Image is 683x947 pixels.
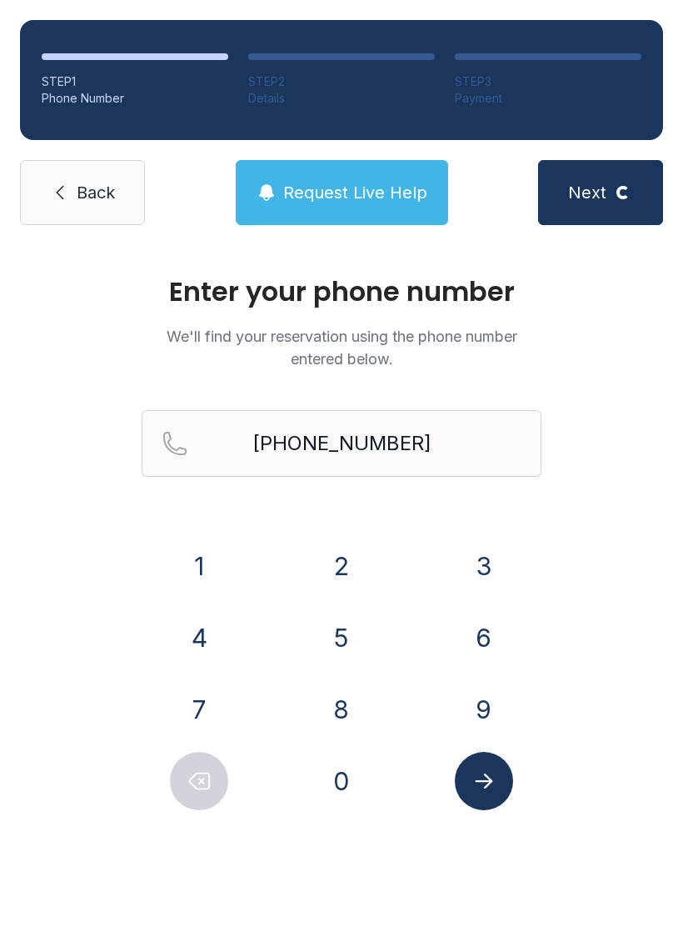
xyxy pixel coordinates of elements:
[568,181,606,204] span: Next
[248,90,435,107] div: Details
[455,90,641,107] div: Payment
[312,609,371,667] button: 5
[42,90,228,107] div: Phone Number
[455,537,513,595] button: 3
[455,752,513,810] button: Submit lookup form
[170,537,228,595] button: 1
[77,181,115,204] span: Back
[170,752,228,810] button: Delete number
[142,278,541,305] h1: Enter your phone number
[455,680,513,739] button: 9
[455,73,641,90] div: STEP 3
[170,680,228,739] button: 7
[283,181,427,204] span: Request Live Help
[312,537,371,595] button: 2
[142,410,541,477] input: Reservation phone number
[312,680,371,739] button: 8
[455,609,513,667] button: 6
[142,325,541,370] p: We'll find your reservation using the phone number entered below.
[248,73,435,90] div: STEP 2
[312,752,371,810] button: 0
[170,609,228,667] button: 4
[42,73,228,90] div: STEP 1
